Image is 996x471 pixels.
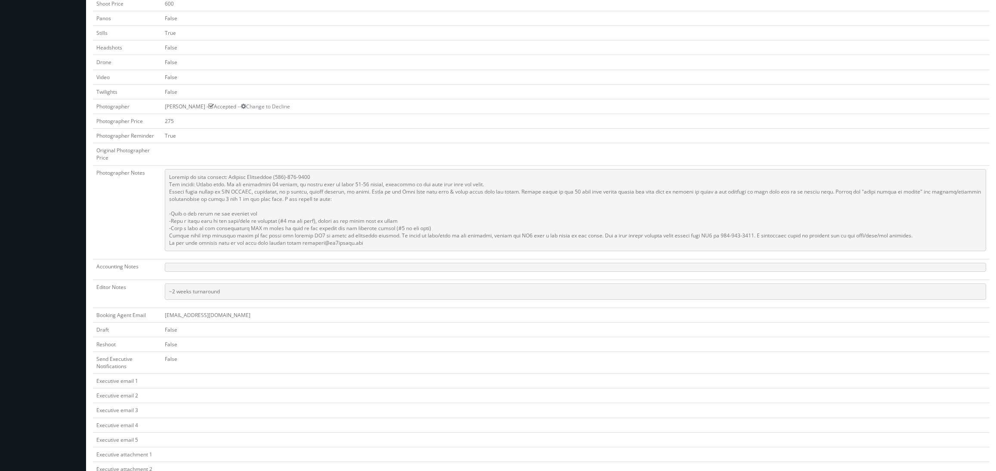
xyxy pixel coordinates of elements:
[93,308,161,322] td: Booking Agent Email
[93,114,161,128] td: Photographer Price
[161,84,990,99] td: False
[93,11,161,25] td: Panos
[93,403,161,418] td: Executive email 3
[161,40,990,55] td: False
[93,165,161,259] td: Photographer Notes
[161,337,990,351] td: False
[165,283,986,300] pre: ~2 weeks turnaround
[93,280,161,308] td: Editor Notes
[161,351,990,373] td: False
[93,26,161,40] td: Stills
[93,374,161,388] td: Executive email 1
[165,169,986,251] pre: Loremip do sita consect: Adipisc Elitseddoe (586)-876-9400 Tem incidi: Utlabo etdo. Ma ali enimad...
[93,351,161,373] td: Send Executive Notifications
[161,26,990,40] td: True
[161,308,990,322] td: [EMAIL_ADDRESS][DOMAIN_NAME]
[93,143,161,165] td: Original Photographer Price
[93,129,161,143] td: Photographer Reminder
[93,432,161,447] td: Executive email 5
[161,129,990,143] td: True
[241,103,290,110] a: Change to Decline
[93,388,161,403] td: Executive email 2
[93,55,161,70] td: Drone
[93,322,161,337] td: Draft
[161,55,990,70] td: False
[93,447,161,462] td: Executive attachment 1
[161,322,990,337] td: False
[161,11,990,25] td: False
[161,99,990,114] td: [PERSON_NAME] - Accepted --
[93,259,161,280] td: Accounting Notes
[161,114,990,128] td: 275
[93,418,161,432] td: Executive email 4
[93,337,161,351] td: Reshoot
[93,84,161,99] td: Twilights
[93,70,161,84] td: Video
[93,40,161,55] td: Headshots
[161,70,990,84] td: False
[93,99,161,114] td: Photographer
